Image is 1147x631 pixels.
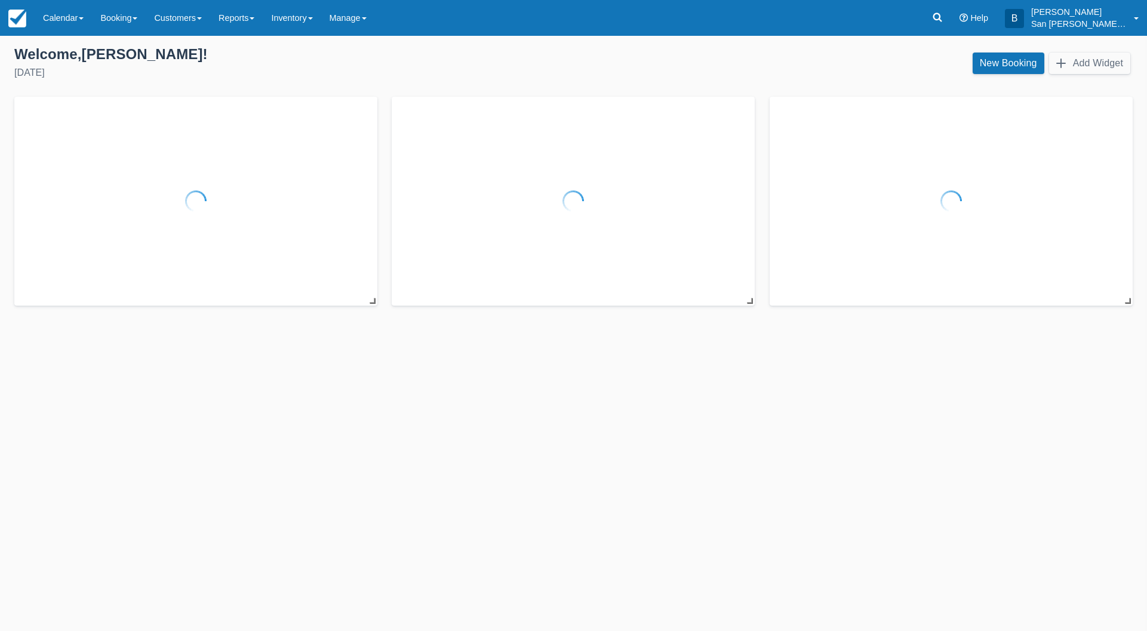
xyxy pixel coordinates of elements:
[960,14,968,22] i: Help
[14,45,564,63] div: Welcome , [PERSON_NAME] !
[970,13,988,23] span: Help
[8,10,26,27] img: checkfront-main-nav-mini-logo.png
[1031,6,1127,18] p: [PERSON_NAME]
[1049,53,1130,74] button: Add Widget
[1031,18,1127,30] p: San [PERSON_NAME] Hut Systems
[1005,9,1024,28] div: B
[973,53,1044,74] a: New Booking
[14,66,564,80] div: [DATE]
